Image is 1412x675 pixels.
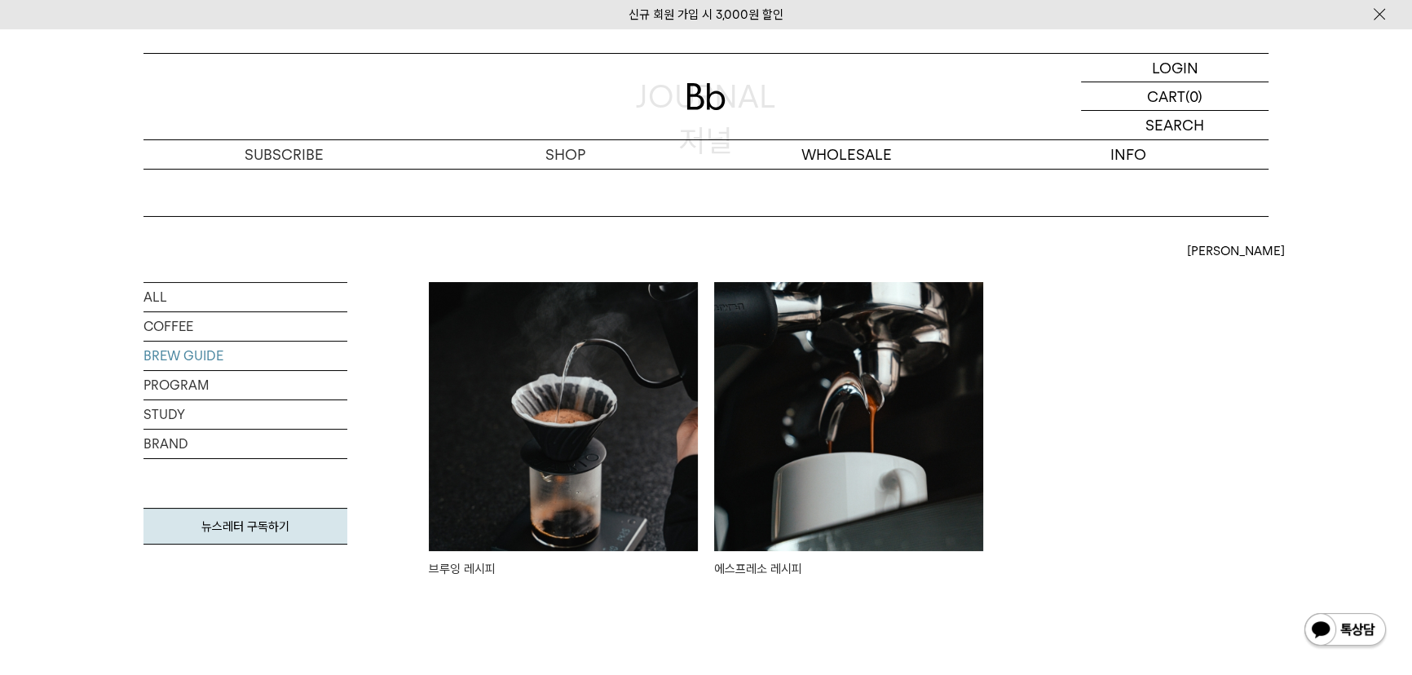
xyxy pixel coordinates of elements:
p: WHOLESALE [706,140,987,169]
span: [PERSON_NAME] [1187,241,1285,261]
p: INFO [987,140,1269,169]
a: 브루잉 레시피 브루잉 레시피 [429,282,698,598]
p: (0) [1185,82,1202,110]
a: BREW GUIDE [143,342,347,370]
img: 브루잉 레시피 [429,282,698,551]
a: CART (0) [1081,82,1269,111]
a: SHOP [425,140,706,169]
a: ALL [143,283,347,311]
img: 에스프레소 레시피 [714,282,983,551]
a: PROGRAM [143,371,347,399]
img: 로고 [686,83,726,110]
img: 카카오톡 채널 1:1 채팅 버튼 [1303,611,1388,651]
a: 신규 회원 가입 시 3,000원 할인 [629,7,783,22]
p: LOGIN [1152,54,1198,82]
div: 에스프레소 레시피 [714,559,983,598]
a: 뉴스레터 구독하기 [143,508,347,545]
a: 에스프레소 레시피 에스프레소 레시피 [714,282,983,618]
a: COFFEE [143,312,347,341]
div: 브루잉 레시피 [429,559,698,598]
p: CART [1147,82,1185,110]
p: SEARCH [1145,111,1204,139]
a: STUDY [143,400,347,429]
a: BRAND [143,430,347,458]
a: LOGIN [1081,54,1269,82]
a: SUBSCRIBE [143,140,425,169]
